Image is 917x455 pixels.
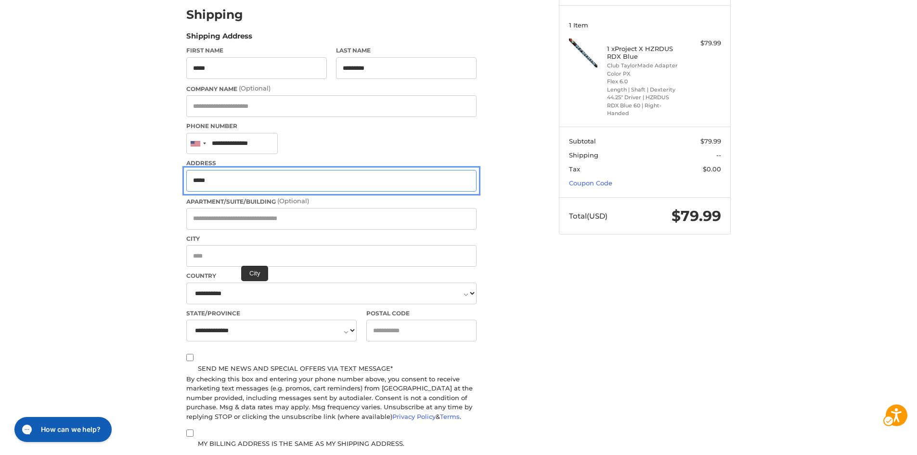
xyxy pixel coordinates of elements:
[186,170,477,192] input: Address
[186,159,477,168] label: Address
[607,62,681,70] li: Club TaylorMade Adapter
[569,165,580,173] span: Tax
[703,165,721,173] span: $0.00
[186,364,477,372] label: Send me news and special offers via text message*
[607,45,681,61] h4: 1 x Project X HZRDUS RDX Blue
[336,46,477,55] label: Last Name
[186,31,252,46] legend: Shipping Address
[186,196,477,206] label: Apartment/Suite/Building
[186,309,357,318] label: State/Province
[607,70,681,78] li: Color PX
[186,95,477,117] input: Company Name (Optional)
[569,211,607,221] span: Total (USD)
[186,7,243,22] h2: Shipping
[186,84,477,93] label: Company Name
[186,320,357,341] select: State/Province
[277,197,309,205] small: (Optional)
[186,57,327,79] input: First Name
[440,413,460,420] a: Terms
[366,309,477,318] label: Postal Code
[672,207,721,225] span: $79.99
[700,137,721,145] span: $79.99
[716,151,721,159] span: --
[186,283,477,304] select: Country
[186,133,278,155] input: Phone Number. +1 201-555-0123
[239,84,271,92] small: (Optional)
[186,208,477,230] input: Apartment/Suite/Building (Optional)
[186,245,477,267] input: City
[683,39,721,48] div: $79.99
[607,78,681,86] li: Flex 6.0
[569,179,612,187] a: Coupon Code
[186,272,477,280] label: Country
[607,86,681,117] li: Length | Shaft | Dexterity 44.25" Driver | HZRDUS RDX Blue 60 | Right-Handed
[186,46,327,55] label: First Name
[569,137,596,145] span: Subtotal
[186,429,194,437] input: My billing address is the same as my shipping address.
[186,354,194,361] input: Send me news and special offers via text message*
[186,234,477,243] label: City
[186,440,477,447] label: My billing address is the same as my shipping address.
[569,21,721,29] h3: 1 Item
[186,375,477,422] div: By checking this box and entering your phone number above, you consent to receive marketing text ...
[186,122,477,130] label: Phone Number
[10,414,115,445] iframe: Iframe | Gorgias live chat messenger
[187,133,209,154] div: United States: +1
[569,151,598,159] span: Shipping
[336,57,477,79] input: Last Name
[876,424,917,455] iframe: Google Iframe
[392,413,436,420] a: Privacy Policy
[366,320,477,341] input: Postal Code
